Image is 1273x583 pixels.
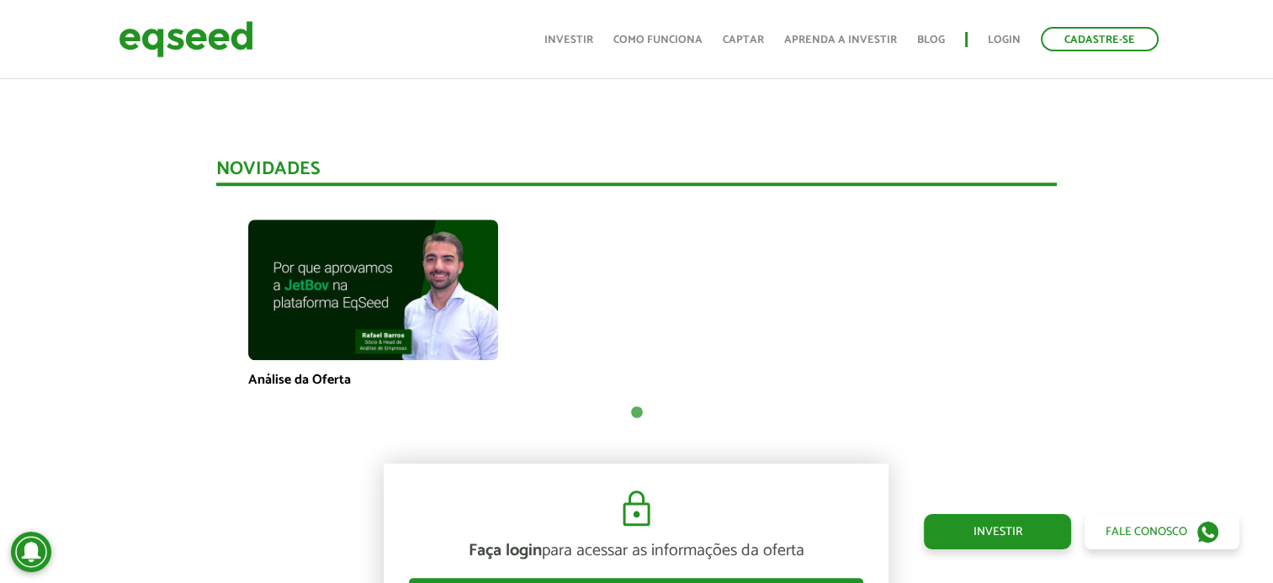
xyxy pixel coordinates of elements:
[409,541,863,561] p: para acessar as informações da oferta
[924,514,1071,549] a: Investir
[784,34,897,45] a: Aprenda a investir
[1041,27,1159,51] a: Cadastre-se
[216,160,1057,186] div: Novidades
[119,17,253,61] img: EqSeed
[469,537,542,564] strong: Faça login
[988,34,1021,45] a: Login
[1085,514,1239,549] a: Fale conosco
[248,220,498,360] img: maxresdefault.jpg
[628,405,644,421] button: 1 of 1
[917,34,945,45] a: Blog
[544,34,593,45] a: Investir
[616,489,657,529] img: cadeado.svg
[723,34,764,45] a: Captar
[248,372,498,388] p: Análise da Oferta
[613,34,703,45] a: Como funciona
